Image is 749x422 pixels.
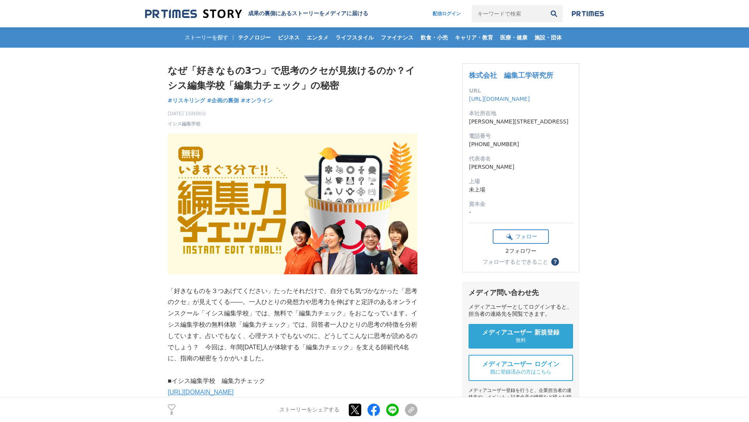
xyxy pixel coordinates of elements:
div: フォローするとできること [483,259,548,265]
span: #企画の裏側 [207,97,239,104]
a: メディアユーザー ログイン 既に登録済みの方はこちら [469,355,573,381]
p: 「好きなものを３つあげてください」たったそれだけで、自分でも気づかなかった「思考のクセ」が見えてくる――。一人ひとりの発想力や思考力を伸ばすと定評のあるオンラインスクール「イシス編集学校」では、... [168,286,417,365]
dd: [PERSON_NAME][STREET_ADDRESS] [469,118,573,126]
a: ビジネス [275,27,303,48]
span: #オンライン [241,97,273,104]
a: ライフスタイル [332,27,377,48]
span: 施設・団体 [531,34,565,41]
dd: 未上場 [469,186,573,194]
dt: 電話番号 [469,132,573,140]
dd: - [469,208,573,216]
span: 無料 [516,337,526,344]
p: ストーリーをシェアする [279,406,339,413]
p: ■イシス編集学校 編集力チェック [168,376,417,387]
dt: 資本金 [469,200,573,208]
a: 飲食・小売 [417,27,451,48]
a: 医療・健康 [497,27,531,48]
span: メディアユーザー 新規登録 [482,329,559,337]
img: prtimes [572,11,604,17]
a: キャリア・教育 [452,27,496,48]
button: 検索 [545,5,563,22]
dd: [PERSON_NAME] [469,163,573,171]
span: ライフスタイル [332,34,377,41]
div: メディア問い合わせ先 [469,288,573,297]
span: [DATE] 15時00分 [168,110,206,117]
dt: 本社所在地 [469,109,573,118]
button: ？ [551,258,559,266]
h2: 成果の裏側にあるストーリーをメディアに届ける [248,10,368,17]
span: キャリア・教育 [452,34,496,41]
a: 株式会社 編集工学研究所 [469,71,553,79]
span: テクノロジー [235,34,274,41]
span: 既に登録済みの方はこちら [490,368,551,376]
span: メディアユーザー ログイン [482,360,559,368]
a: 配信ログイン [425,5,469,22]
a: #オンライン [241,97,273,105]
a: イシス編集学校 [168,120,201,127]
a: 施設・団体 [531,27,565,48]
h1: なぜ「好きなもの3つ」で思考のクセが見抜けるのか？イシス編集学校「編集力チェック」の秘密 [168,63,417,93]
span: 飲食・小売 [417,34,451,41]
div: 2フォロワー [493,248,549,255]
p: 8 [168,411,176,415]
span: ビジネス [275,34,303,41]
dd: [PHONE_NUMBER] [469,140,573,148]
a: #リスキリング [168,97,205,105]
a: #企画の裏側 [207,97,239,105]
span: ？ [552,259,558,265]
span: 医療・健康 [497,34,531,41]
a: テクノロジー [235,27,274,48]
button: フォロー [493,229,549,244]
a: 成果の裏側にあるストーリーをメディアに届ける 成果の裏側にあるストーリーをメディアに届ける [145,9,368,19]
span: ファイナンス [378,34,417,41]
input: キーワードで検索 [472,5,545,22]
div: メディアユーザーとしてログインすると、担当者の連絡先を閲覧できます。 [469,304,573,318]
a: エンタメ [304,27,332,48]
img: 成果の裏側にあるストーリーをメディアに届ける [145,9,242,19]
a: メディアユーザー 新規登録 無料 [469,324,573,349]
dt: URL [469,87,573,95]
span: #リスキリング [168,97,205,104]
a: ファイナンス [378,27,417,48]
dt: 代表者名 [469,155,573,163]
a: [URL][DOMAIN_NAME] [168,389,234,395]
div: メディアユーザー登録を行うと、企業担当者の連絡先や、イベント・記者会見の情報など様々な特記情報を閲覧できます。 ※内容はストーリー・プレスリリースにより異なります。 [469,387,573,420]
img: thumbnail_16603570-a315-11f0-9420-dbc182b1518c.png [168,134,417,274]
dt: 上場 [469,177,573,186]
span: エンタメ [304,34,332,41]
a: [URL][DOMAIN_NAME] [469,96,530,102]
